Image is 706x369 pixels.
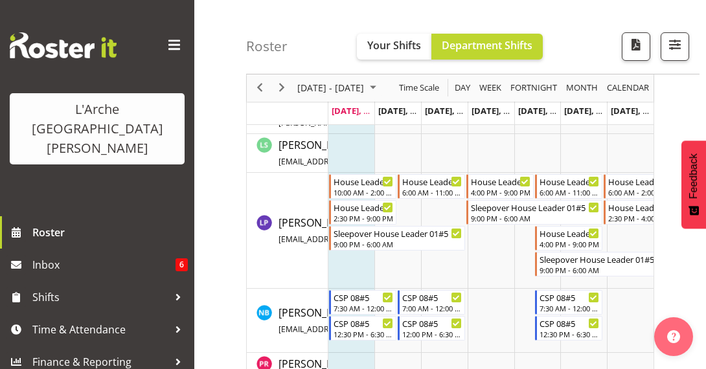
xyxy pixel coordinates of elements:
[334,239,462,249] div: 9:00 PM - 6:00 AM
[604,200,671,225] div: Lydia Peters"s event - House Leader 01#5 Begin From Friday, October 10, 2025 at 2:30:00 PM GMT+13...
[540,303,599,313] div: 7:30 AM - 12:00 PM
[398,174,465,199] div: Lydia Peters"s event - House Leader 01#5 Begin From Tuesday, October 7, 2025 at 6:00:00 AM GMT+13...
[608,175,668,188] div: House Leader 01#5
[535,290,602,315] div: Nena Barwell"s event - CSP 08#5 Begin From Thursday, October 9, 2025 at 7:30:00 AM GMT+13:00 Ends...
[296,80,365,96] span: [DATE] - [DATE]
[32,320,168,339] span: Time & Attendance
[622,32,650,61] button: Download a PDF of the roster according to the set date range.
[246,39,288,54] h4: Roster
[540,291,599,304] div: CSP 08#5
[605,80,652,96] button: Month
[273,80,291,96] button: Next
[608,201,668,214] div: House Leader 01#5
[334,227,462,240] div: Sleepover House Leader 01#5
[397,80,442,96] button: Time Scale
[271,74,293,102] div: next period
[466,174,534,199] div: Lydia Peters"s event - House Leader 01#5 Begin From Wednesday, October 8, 2025 at 4:00:00 PM GMT+...
[279,138,459,168] span: [PERSON_NAME]
[661,32,689,61] button: Filter Shifts
[565,80,599,96] span: Month
[564,80,600,96] button: Timeline Month
[535,174,602,199] div: Lydia Peters"s event - House Leader 01#5 Begin From Thursday, October 9, 2025 at 6:00:00 AM GMT+1...
[357,34,431,60] button: Your Shifts
[540,227,599,240] div: House Leader 01#5
[608,213,668,223] div: 2:30 PM - 4:00 PM
[329,290,396,315] div: Nena Barwell"s event - CSP 08#5 Begin From Monday, October 6, 2025 at 7:30:00 AM GMT+13:00 Ends A...
[402,187,462,197] div: 6:00 AM - 11:00 AM
[247,134,328,173] td: Leanne Smith resource
[471,175,530,188] div: House Leader 01#5
[176,258,188,271] span: 6
[509,80,558,96] span: Fortnight
[540,265,668,275] div: 9:00 PM - 6:00 AM
[279,156,407,167] span: [EMAIL_ADDRESS][DOMAIN_NAME]
[667,330,680,343] img: help-xxl-2.png
[295,80,382,96] button: October 2025
[453,80,472,96] span: Day
[518,105,577,117] span: [DATE], [DATE]
[398,316,465,341] div: Nena Barwell"s event - CSP 08#5 Begin From Tuesday, October 7, 2025 at 12:00:00 PM GMT+13:00 Ends...
[564,105,623,117] span: [DATE], [DATE]
[23,100,172,158] div: L'Arche [GEOGRAPHIC_DATA][PERSON_NAME]
[279,137,459,168] a: [PERSON_NAME][EMAIL_ADDRESS][DOMAIN_NAME]
[332,105,391,117] span: [DATE], [DATE]
[540,329,599,339] div: 12:30 PM - 6:30 PM
[688,153,700,199] span: Feedback
[540,239,599,249] div: 4:00 PM - 9:00 PM
[540,175,599,188] div: House Leader 01#5
[247,173,328,289] td: Lydia Peters resource
[378,105,437,117] span: [DATE], [DATE]
[247,289,328,353] td: Nena Barwell resource
[508,80,560,96] button: Fortnight
[334,329,393,339] div: 12:30 PM - 6:30 PM
[329,174,396,199] div: Lydia Peters"s event - House Leader 01#5 Begin From Monday, October 6, 2025 at 10:00:00 AM GMT+13...
[32,223,188,242] span: Roster
[293,74,384,102] div: October 06 - 12, 2025
[334,317,393,330] div: CSP 08#5
[471,213,599,223] div: 9:00 PM - 6:00 AM
[329,200,396,225] div: Lydia Peters"s event - House Leader 01#5 Begin From Monday, October 6, 2025 at 2:30:00 PM GMT+13:...
[402,303,462,313] div: 7:00 AM - 12:00 PM
[402,317,462,330] div: CSP 08#5
[334,213,393,223] div: 2:30 PM - 9:00 PM
[471,201,599,214] div: Sleepover House Leader 01#5
[334,175,393,188] div: House Leader 01#5
[477,80,504,96] button: Timeline Week
[540,252,668,265] div: Sleepover House Leader 01#5
[249,74,271,102] div: previous period
[398,290,465,315] div: Nena Barwell"s event - CSP 08#5 Begin From Tuesday, October 7, 2025 at 7:00:00 AM GMT+13:00 Ends ...
[10,32,117,58] img: Rosterit website logo
[604,174,671,199] div: Lydia Peters"s event - House Leader 01#5 Begin From Friday, October 10, 2025 at 6:00:00 AM GMT+13...
[279,324,407,335] span: [EMAIL_ADDRESS][DOMAIN_NAME]
[442,38,532,52] span: Department Shifts
[334,201,393,214] div: House Leader 01#5
[608,187,668,197] div: 6:00 AM - 2:00 PM
[329,316,396,341] div: Nena Barwell"s event - CSP 08#5 Begin From Monday, October 6, 2025 at 12:30:00 PM GMT+13:00 Ends ...
[279,305,459,336] a: [PERSON_NAME][EMAIL_ADDRESS][DOMAIN_NAME]
[453,80,473,96] button: Timeline Day
[535,316,602,341] div: Nena Barwell"s event - CSP 08#5 Begin From Thursday, October 9, 2025 at 12:30:00 PM GMT+13:00 End...
[251,80,269,96] button: Previous
[329,226,465,251] div: Lydia Peters"s event - Sleepover House Leader 01#5 Begin From Monday, October 6, 2025 at 9:00:00 ...
[402,175,462,188] div: House Leader 01#5
[402,291,462,304] div: CSP 08#5
[535,252,671,276] div: Lydia Peters"s event - Sleepover House Leader 01#5 Begin From Thursday, October 9, 2025 at 9:00:0...
[279,216,459,245] span: [PERSON_NAME]
[471,187,530,197] div: 4:00 PM - 9:00 PM
[431,34,543,60] button: Department Shifts
[466,200,602,225] div: Lydia Peters"s event - Sleepover House Leader 01#5 Begin From Wednesday, October 8, 2025 at 9:00:...
[425,105,484,117] span: [DATE], [DATE]
[334,187,393,197] div: 10:00 AM - 2:00 PM
[478,80,503,96] span: Week
[681,140,706,229] button: Feedback - Show survey
[398,80,440,96] span: Time Scale
[535,226,602,251] div: Lydia Peters"s event - House Leader 01#5 Begin From Thursday, October 9, 2025 at 4:00:00 PM GMT+1...
[606,80,650,96] span: calendar
[367,38,421,52] span: Your Shifts
[279,234,407,245] span: [EMAIL_ADDRESS][DOMAIN_NAME]
[32,255,176,274] span: Inbox
[540,187,599,197] div: 6:00 AM - 11:00 AM
[32,287,168,307] span: Shifts
[334,291,393,304] div: CSP 08#5
[611,105,670,117] span: [DATE], [DATE]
